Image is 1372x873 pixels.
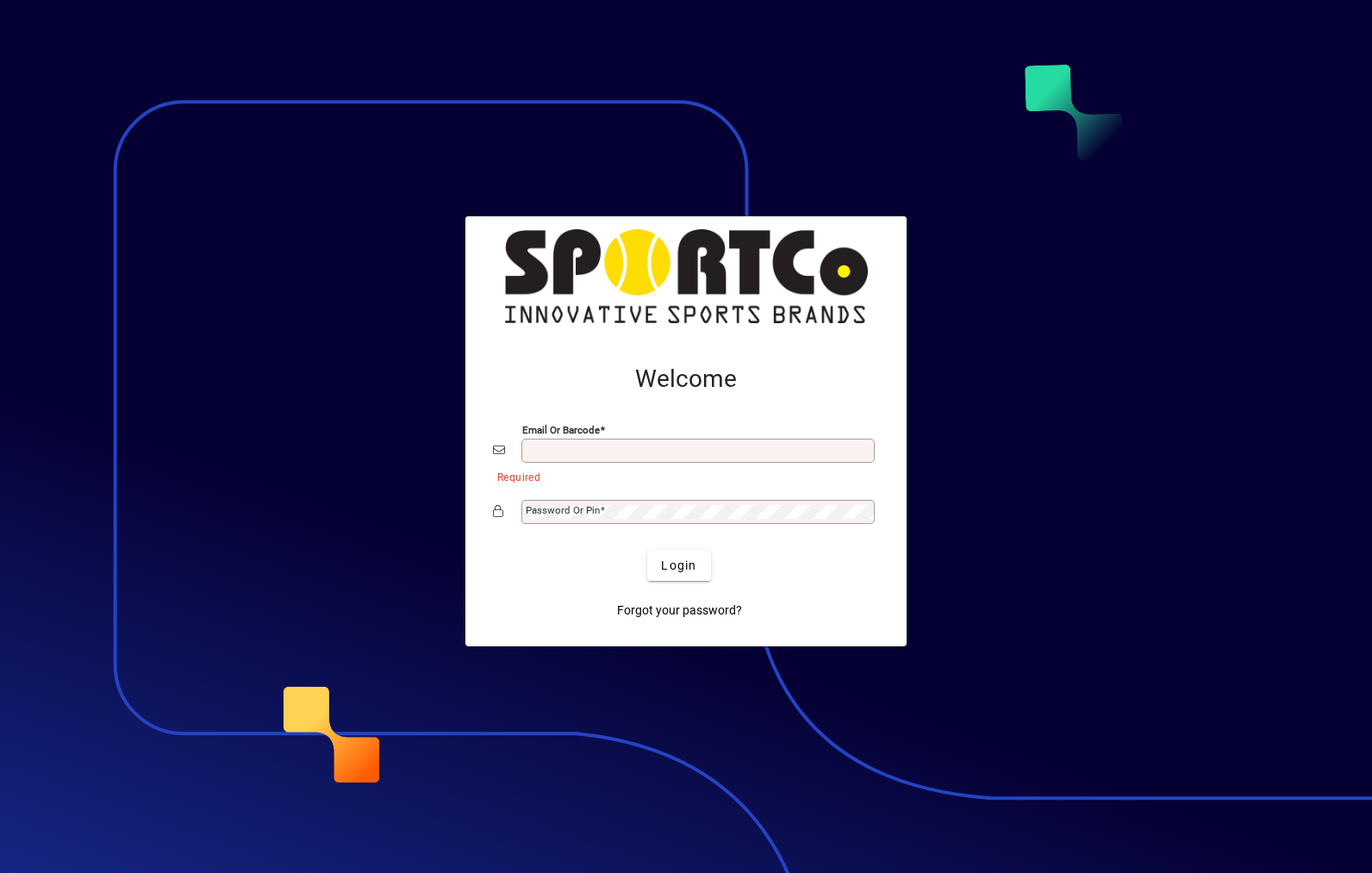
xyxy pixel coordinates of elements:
span: Login [661,557,696,575]
mat-label: Email or Barcode [522,424,600,436]
a: Forgot your password? [610,595,749,626]
span: Forgot your password? [617,602,742,620]
h2: Welcome [493,365,879,394]
mat-error: Required [497,467,865,485]
button: Login [647,550,710,581]
mat-label: Password or Pin [526,504,600,516]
